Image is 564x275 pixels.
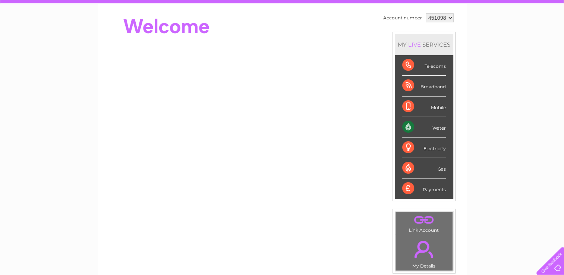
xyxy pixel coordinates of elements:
[402,158,446,178] div: Gas
[423,4,475,13] a: 0333 014 3131
[514,32,533,37] a: Contact
[402,97,446,117] div: Mobile
[472,32,495,37] a: Telecoms
[402,76,446,96] div: Broadband
[407,41,422,48] div: LIVE
[499,32,510,37] a: Blog
[381,12,424,24] td: Account number
[402,178,446,199] div: Payments
[539,32,557,37] a: Log out
[20,19,58,42] img: logo.png
[402,55,446,76] div: Telecoms
[451,32,468,37] a: Energy
[106,4,459,36] div: Clear Business is a trading name of Verastar Limited (registered in [GEOGRAPHIC_DATA] No. 3667643...
[397,236,451,262] a: .
[402,117,446,137] div: Water
[395,34,453,55] div: MY SERVICES
[395,234,453,271] td: My Details
[395,211,453,235] td: Link Account
[402,137,446,158] div: Electricity
[433,32,447,37] a: Water
[397,214,451,227] a: .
